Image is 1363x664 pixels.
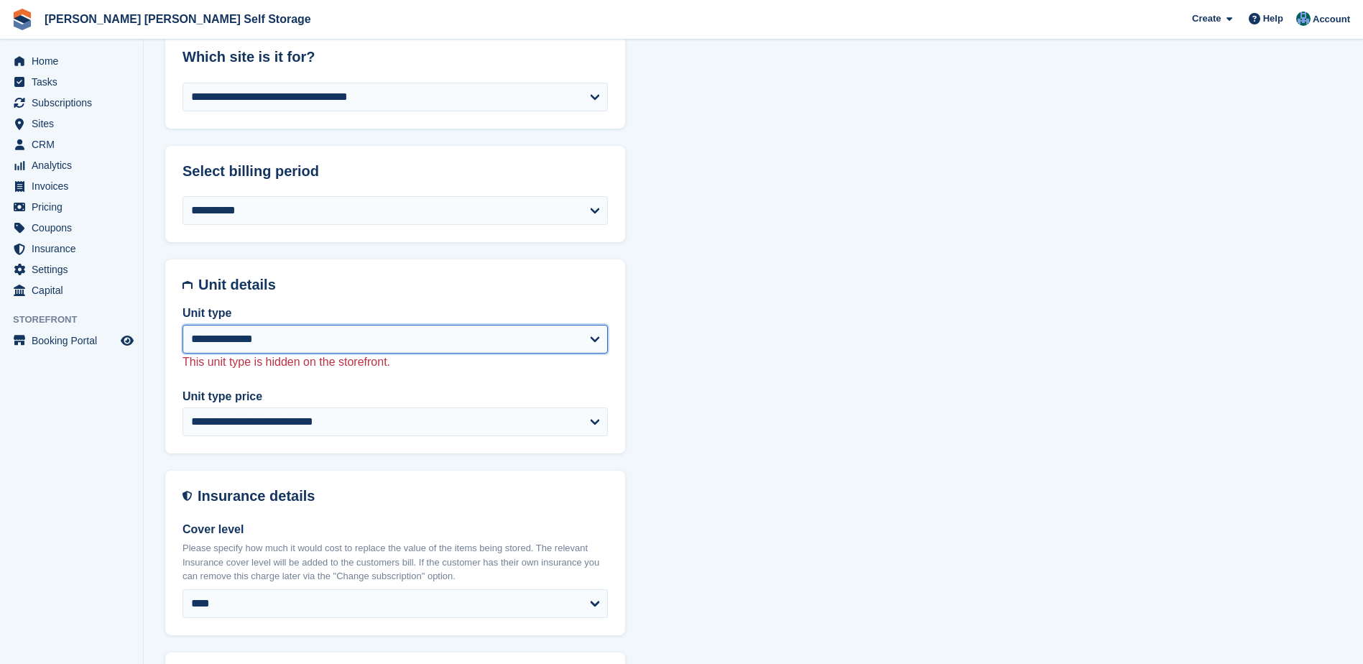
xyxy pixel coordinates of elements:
a: menu [7,331,136,351]
a: menu [7,134,136,155]
h2: Select billing period [182,163,608,180]
a: menu [7,72,136,92]
span: Account [1313,12,1350,27]
label: Unit type price [182,388,608,405]
a: menu [7,93,136,113]
a: menu [7,51,136,71]
span: Insurance [32,239,118,259]
p: Please specify how much it would cost to replace the value of the items being stored. The relevan... [182,541,608,584]
span: Invoices [32,176,118,196]
span: Tasks [32,72,118,92]
span: Create [1192,11,1221,26]
img: insurance-details-icon-731ffda60807649b61249b889ba3c5e2b5c27d34e2e1fb37a309f0fde93ff34a.svg [182,488,192,504]
span: Coupons [32,218,118,238]
a: [PERSON_NAME] [PERSON_NAME] Self Storage [39,7,317,31]
span: Capital [32,280,118,300]
img: Jake Timmins [1296,11,1311,26]
span: Booking Portal [32,331,118,351]
a: menu [7,155,136,175]
a: menu [7,114,136,134]
a: menu [7,197,136,217]
span: CRM [32,134,118,155]
img: stora-icon-8386f47178a22dfd0bd8f6a31ec36ba5ce8667c1dd55bd0f319d3a0aa187defe.svg [11,9,33,30]
a: menu [7,280,136,300]
span: Analytics [32,155,118,175]
h2: Unit details [198,277,608,293]
a: menu [7,259,136,280]
span: Sites [32,114,118,134]
h2: Which site is it for? [182,49,608,65]
a: menu [7,218,136,238]
a: menu [7,176,136,196]
span: Help [1263,11,1283,26]
span: Home [32,51,118,71]
p: This unit type is hidden on the storefront. [182,354,608,371]
span: Settings [32,259,118,280]
label: Cover level [182,521,608,538]
h2: Insurance details [198,488,608,504]
a: Preview store [119,332,136,349]
span: Storefront [13,313,143,327]
label: Unit type [182,305,608,322]
span: Pricing [32,197,118,217]
a: menu [7,239,136,259]
span: Subscriptions [32,93,118,113]
img: unit-details-icon-595b0c5c156355b767ba7b61e002efae458ec76ed5ec05730b8e856ff9ea34a9.svg [182,277,193,293]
